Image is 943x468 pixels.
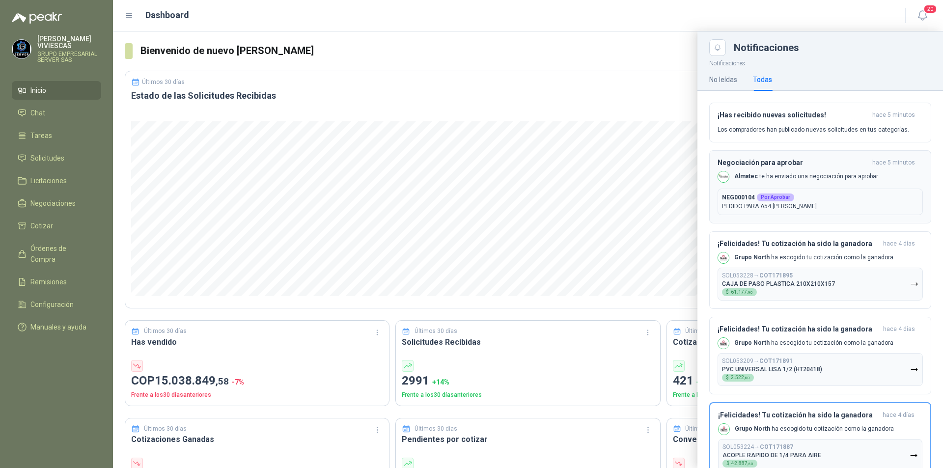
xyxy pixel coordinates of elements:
b: NEG000104 [722,193,755,202]
div: $ [722,460,757,468]
h1: Dashboard [145,8,189,22]
div: Todas [753,74,772,85]
span: Configuración [30,299,74,310]
span: ,60 [748,462,753,466]
p: ACOPLE RAPIDO DE 1/4 PARA AIRE [722,452,821,459]
div: No leídas [709,74,737,85]
h3: ¡Has recibido nuevas solicitudes! [718,111,868,119]
span: Licitaciones [30,175,67,186]
span: Remisiones [30,276,67,287]
span: Órdenes de Compra [30,243,92,265]
span: Negociaciones [30,198,76,209]
span: Tareas [30,130,52,141]
h3: ¡Felicidades! Tu cotización ha sido la ganadora [718,325,879,333]
p: ha escogido tu cotización como la ganadora [734,339,893,347]
div: Notificaciones [734,43,931,53]
span: ,90 [747,290,753,295]
span: 61.177 [731,290,753,295]
span: hace 5 minutos [872,159,915,167]
img: Company Logo [718,171,729,182]
span: hace 4 días [883,240,915,248]
span: Cotizar [30,220,53,231]
p: Notificaciones [697,56,943,68]
b: COT171891 [759,358,793,364]
span: Solicitudes [30,153,64,164]
button: SOL053228→COT171895CAJA DE PASO PLASTICA 210X210X157$61.177,90 [718,268,923,301]
b: COT171895 [759,272,793,279]
img: Company Logo [12,40,31,58]
a: Licitaciones [12,171,101,190]
h3: ¡Felicidades! Tu cotización ha sido la ganadora [718,240,879,248]
button: Negociación para aprobarhace 5 minutos Company LogoAlmatec te ha enviado una negociación para apr... [709,150,931,223]
b: Almatec [734,173,758,180]
p: Los compradores han publicado nuevas solicitudes en tus categorías. [718,125,909,134]
img: Company Logo [718,338,729,349]
button: ¡Felicidades! Tu cotización ha sido la ganadorahace 4 días Company LogoGrupo North ha escogido tu... [709,231,931,309]
b: Grupo North [734,254,770,261]
p: CAJA DE PASO PLASTICA 210X210X157 [722,280,835,287]
p: SOL053224 → [722,443,793,451]
button: SOL053209→COT171891PVC UNIVERSAL LISA 1/2 (HT20418)$2.522,80 [718,353,923,386]
button: 20 [914,7,931,25]
span: ,80 [744,376,750,380]
p: [PERSON_NAME] VIVIESCAS [37,35,101,49]
a: Configuración [12,295,101,314]
p: GRUPO EMPRESARIAL SERVER SAS [37,51,101,63]
a: Chat [12,104,101,122]
div: $ [722,288,757,296]
span: 2.522 [731,375,750,380]
b: COT171887 [760,443,793,450]
b: Grupo North [734,339,770,346]
div: Por Aprobar [757,193,794,201]
a: Manuales y ayuda [12,318,101,336]
span: Inicio [30,85,46,96]
span: Manuales y ayuda [30,322,86,332]
span: 42.887 [731,461,753,466]
p: te ha enviado una negociación para aprobar: [734,172,880,181]
span: 20 [923,4,937,14]
p: ha escogido tu cotización como la ganadora [735,425,894,433]
a: Inicio [12,81,101,100]
img: Company Logo [718,252,729,263]
a: Negociaciones [12,194,101,213]
button: ¡Has recibido nuevas solicitudes!hace 5 minutos Los compradores han publicado nuevas solicitudes ... [709,103,931,142]
h3: ¡Felicidades! Tu cotización ha sido la ganadora [718,411,879,419]
p: ha escogido tu cotización como la ganadora [734,253,893,262]
h3: Negociación para aprobar [718,159,868,167]
p: SOL053209 → [722,358,793,365]
span: Chat [30,108,45,118]
img: Company Logo [719,424,729,435]
span: hace 4 días [883,325,915,333]
button: ¡Felicidades! Tu cotización ha sido la ganadorahace 4 días Company LogoGrupo North ha escogido tu... [709,317,931,394]
span: hace 5 minutos [872,111,915,119]
a: Órdenes de Compra [12,239,101,269]
span: hace 4 días [883,411,915,419]
button: Close [709,39,726,56]
img: Logo peakr [12,12,62,24]
a: Solicitudes [12,149,101,167]
p: PVC UNIVERSAL LISA 1/2 (HT20418) [722,366,822,373]
b: Grupo North [735,425,770,432]
a: Remisiones [12,273,101,291]
a: Cotizar [12,217,101,235]
p: PEDIDO PARA A54 [PERSON_NAME] [722,202,918,211]
div: $ [722,374,754,382]
p: SOL053228 → [722,272,793,279]
a: Tareas [12,126,101,145]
